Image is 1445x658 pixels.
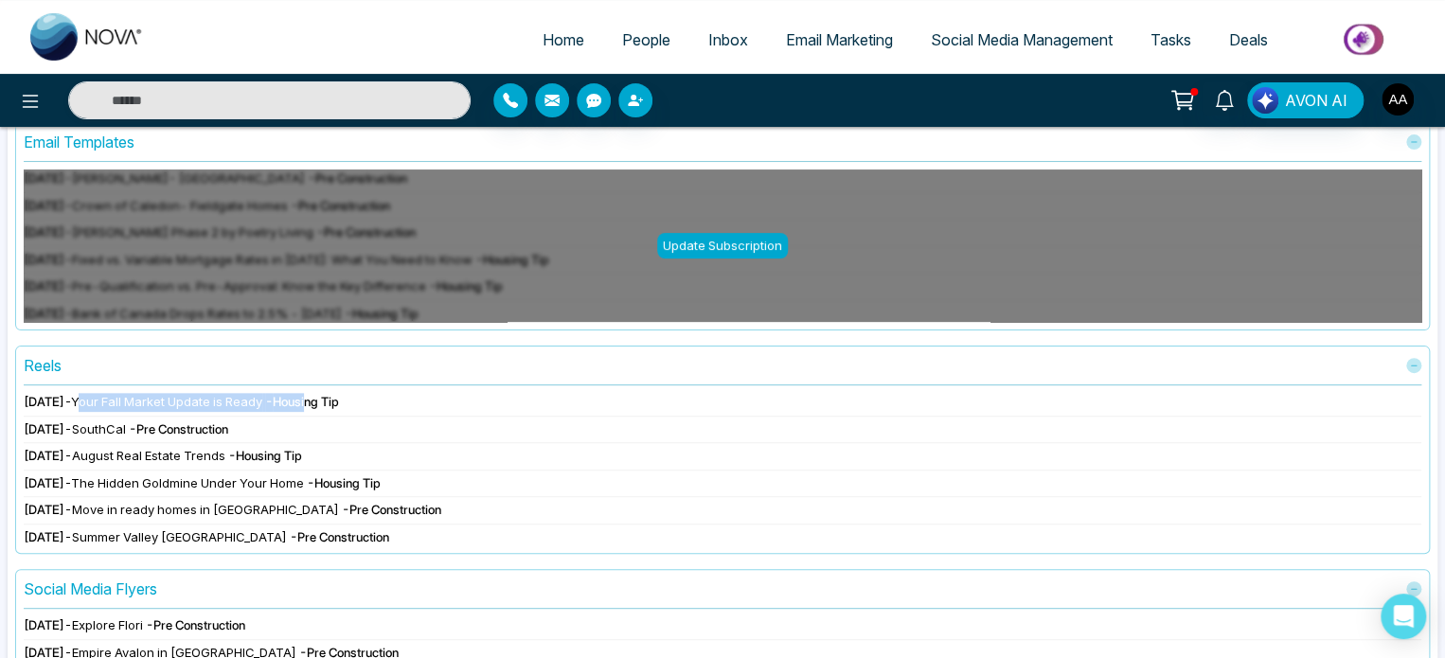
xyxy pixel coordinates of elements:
span: [DATE] [24,475,64,490]
span: AVON AI [1285,89,1347,112]
span: Inbox [708,30,748,49]
img: Lead Flow [1252,87,1278,114]
span: [DATE] [24,394,64,409]
div: - [24,501,1421,520]
span: [DATE] [24,617,64,632]
div: - [24,393,1421,412]
div: Open Intercom Messenger [1381,594,1426,639]
span: Email Marketing [786,30,893,49]
a: Inbox [689,22,767,58]
span: Deals [1229,30,1268,49]
span: Move in ready homes in [GEOGRAPHIC_DATA] [72,502,339,517]
div: Social Media Flyers [24,578,157,600]
span: The Hidden Goldmine Under Your Home [71,475,304,490]
img: Market-place.gif [1296,18,1434,61]
span: - Pre Construction [146,617,245,632]
span: - Pre Construction [290,529,389,544]
div: Email Templates [24,131,134,153]
span: Social Media Management [931,30,1113,49]
span: - Housing Tip [228,448,302,463]
div: - [24,447,1421,466]
span: Tasks [1151,30,1191,49]
span: - Pre Construction [342,502,441,517]
span: People [622,30,670,49]
span: Home [543,30,584,49]
a: People [603,22,689,58]
span: - Pre Construction [129,421,228,436]
span: [DATE] [24,529,64,544]
span: - Housing Tip [307,475,381,490]
img: Nova CRM Logo [30,13,144,61]
img: User Avatar [1382,83,1414,116]
span: Your Fall Market Update is Ready [71,394,262,409]
div: - [24,616,1421,635]
span: August Real Estate Trends [72,448,225,463]
div: - [24,528,1421,547]
a: Email Marketing [767,22,912,58]
div: - [24,420,1421,439]
span: [DATE] [24,448,64,463]
span: SouthCal [72,421,126,436]
div: Update Subscription [657,233,788,259]
a: Social Media Management [912,22,1132,58]
span: [DATE] [24,421,64,436]
button: AVON AI [1247,82,1364,118]
div: - [24,474,1421,493]
a: Deals [1210,22,1287,58]
span: Summer Valley [GEOGRAPHIC_DATA] [72,529,287,544]
span: [DATE] [24,502,64,517]
span: - Housing Tip [265,394,339,409]
a: Tasks [1132,22,1210,58]
div: Reels [24,354,62,377]
span: Explore Flori [72,617,143,632]
a: Home [524,22,603,58]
